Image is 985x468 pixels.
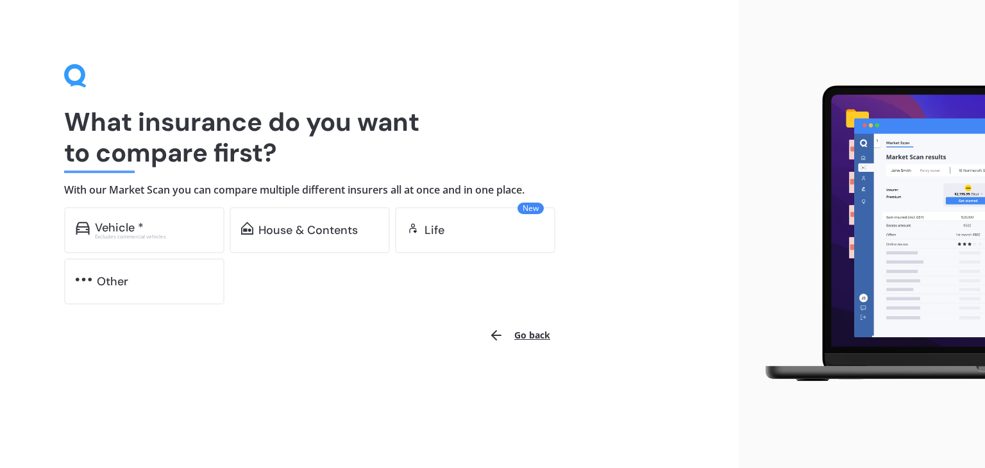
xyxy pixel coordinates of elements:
div: House & Contents [258,224,358,237]
button: Go back [481,320,558,351]
img: car.f15378c7a67c060ca3f3.svg [76,222,90,235]
span: New [518,203,544,214]
h1: What insurance do you want to compare first? [64,106,675,168]
img: laptop.webp [749,79,985,389]
div: Excludes commercial vehicles [95,234,213,239]
img: home-and-contents.b802091223b8502ef2dd.svg [241,222,253,235]
div: Other [97,275,128,288]
div: Vehicle * [95,221,144,234]
h4: With our Market Scan you can compare multiple different insurers all at once and in one place. [64,183,675,197]
img: other.81dba5aafe580aa69f38.svg [76,273,92,286]
img: life.f720d6a2d7cdcd3ad642.svg [407,222,419,235]
div: Life [425,224,444,237]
